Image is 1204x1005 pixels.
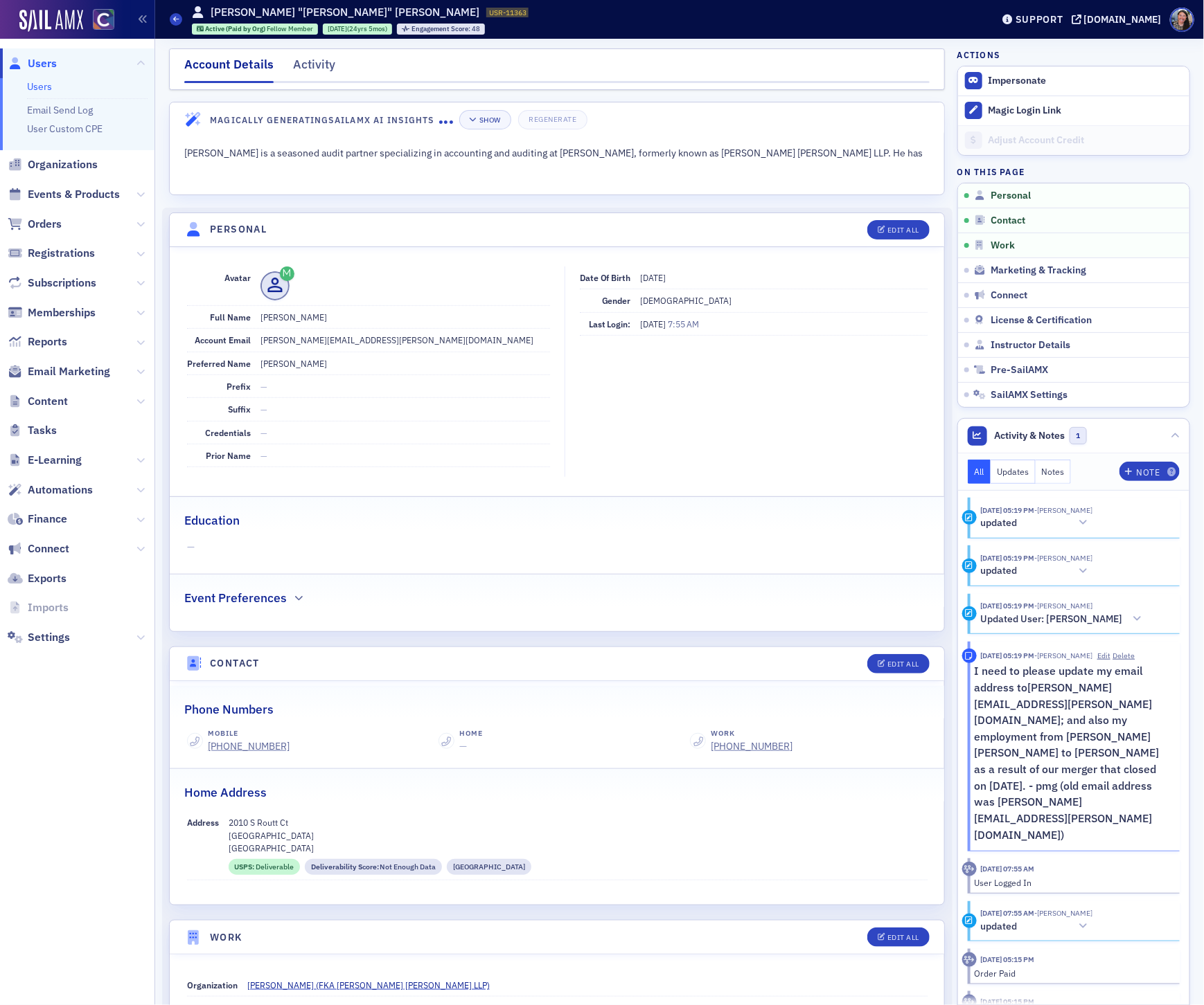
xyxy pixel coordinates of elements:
time: 7/7/2025 05:19 PM [980,505,1034,515]
span: Last Login: [589,318,631,329]
div: Deliverability Score: Not Enough Data [305,859,442,875]
a: Email Marketing [8,364,110,379]
div: Activity [962,862,977,876]
button: Regenerate [518,110,587,129]
span: Instructor Details [991,339,1070,352]
button: Notes [1036,460,1072,484]
div: [PHONE_NUMBER] [208,739,290,754]
span: Pamela Galey-Coleman [1034,651,1092,660]
h4: Personal [210,222,267,237]
p: [GEOGRAPHIC_DATA] [229,842,928,854]
span: USR-11363 [489,8,526,17]
button: updated [980,516,1092,530]
div: Edit All [887,660,919,668]
span: Credentials [205,427,251,438]
div: Note [1137,469,1160,476]
a: Connect [8,541,69,556]
span: Deliverability Score : [311,862,380,873]
span: — [260,427,267,438]
span: Registrations [28,246,95,261]
img: SailAMX [93,9,114,30]
span: Automations [28,482,93,498]
h5: updated [980,517,1017,529]
dd: [PERSON_NAME][EMAIL_ADDRESS][PERSON_NAME][DOMAIN_NAME] [260,329,550,351]
span: Avatar [224,272,251,283]
span: Profile [1170,8,1194,32]
span: — [459,740,467,752]
span: Content [28,394,68,409]
button: Updated User: [PERSON_NAME] [980,612,1147,626]
h2: Education [184,511,240,529]
button: Edit All [867,927,930,947]
span: Personal [991,190,1031,202]
div: Update [962,559,977,573]
span: Pamela Galey-Coleman [1034,505,1092,515]
img: SailAMX [19,10,83,32]
a: Exports [8,571,67,586]
a: Finance [8,511,67,527]
time: 7/7/2025 05:19 PM [980,601,1034,610]
div: (24yrs 5mos) [328,24,387,33]
dd: [PERSON_NAME] [260,352,550,374]
button: updated [980,564,1092,579]
span: — [260,404,267,415]
span: Exports [28,571,67,586]
a: E-Learning [8,453,82,468]
h4: Work [210,930,242,945]
span: Settings [28,630,70,645]
h2: Home Address [184,784,267,802]
span: Subscriptions [28,275,96,291]
button: Magic Login Link [958,96,1189,125]
div: Edit All [887,934,919,941]
time: 7/7/2025 05:19 PM [980,651,1034,660]
span: Greg Pfahl [1034,908,1092,918]
time: 7/7/2025 07:55 AM [980,864,1034,873]
span: Imports [28,600,69,615]
div: Mobile [208,728,290,739]
div: Engagement Score: 48 [397,24,485,35]
a: Subscriptions [8,275,96,291]
span: — [187,540,928,554]
div: [DOMAIN_NAME] [1084,13,1162,26]
a: User Custom CPE [27,123,103,135]
div: Support [1016,13,1063,26]
span: Date of Birth [580,272,631,283]
span: Reports [28,334,67,350]
span: Active (Paid by Org) [205,24,267,33]
span: Fellow Member [267,24,313,33]
button: [DOMAIN_NAME] [1072,15,1167,24]
button: Impersonate [989,75,1047,87]
div: Activity [293,55,335,81]
span: Engagement Score : [412,24,472,33]
span: [DATE] [641,272,666,283]
a: Email Send Log [27,104,93,116]
a: Events & Products [8,187,120,202]
div: Magic Login Link [989,105,1183,117]
span: 1 [1070,427,1087,444]
span: Pamela Galey-Coleman [1034,553,1092,563]
time: 7/7/2025 05:19 PM [980,553,1034,563]
button: Updates [991,460,1036,484]
div: Account Details [184,55,274,83]
span: Connect [28,541,69,556]
p: 2010 S Routt Ct [229,816,928,829]
a: Tasks [8,423,57,438]
a: Registrations [8,246,95,261]
h2: Event Preferences [184,589,287,607]
a: View Homepage [83,9,114,33]
a: Users [8,56,57,71]
h5: updated [980,921,1017,933]
div: Show [479,116,501,124]
a: Orders [8,217,62,232]
span: Users [28,56,57,71]
div: 2001-03-29 00:00:00 [323,24,392,35]
a: [PERSON_NAME][EMAIL_ADDRESS][PERSON_NAME][DOMAIN_NAME] [974,680,1152,727]
button: Edit All [867,654,930,673]
span: Organizations [28,157,98,172]
span: — [260,381,267,392]
div: Work [711,728,793,739]
span: Events & Products [28,187,120,202]
span: Account Email [195,334,251,345]
h5: Updated User: [PERSON_NAME] [980,613,1122,626]
span: Baker Tilly (FKA Moss Adams LLP) [247,979,490,991]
